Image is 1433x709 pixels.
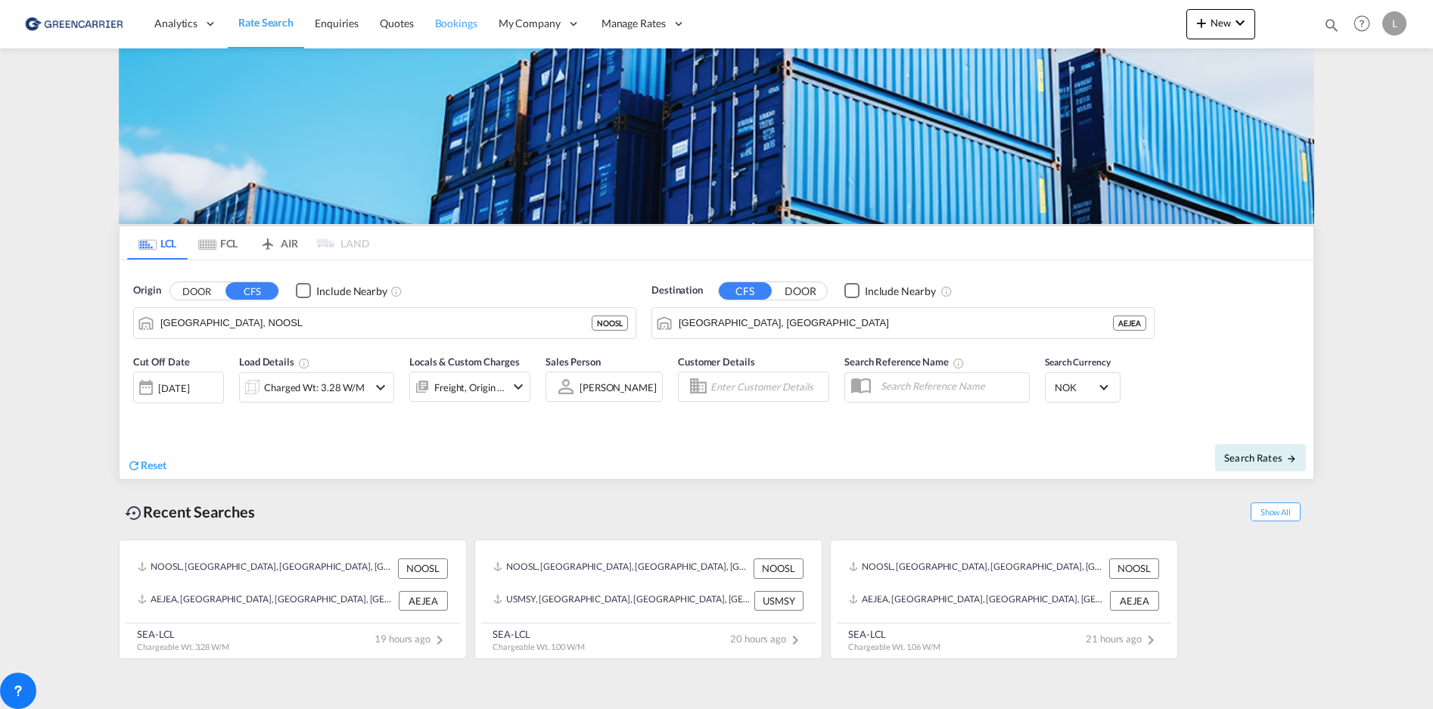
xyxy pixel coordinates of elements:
[434,377,505,398] div: Freight Origin Destination
[398,558,448,578] div: NOOSL
[380,17,413,30] span: Quotes
[119,48,1314,224] img: GreenCarrierFCL_LCL.png
[651,283,703,298] span: Destination
[1215,444,1306,471] button: Search Ratesicon-arrow-right
[754,591,804,611] div: USMSY
[1231,14,1249,32] md-icon: icon-chevron-down
[154,16,197,31] span: Analytics
[1055,381,1097,394] span: NOK
[133,356,190,368] span: Cut Off Date
[830,540,1178,659] recent-search-card: NOOSL, [GEOGRAPHIC_DATA], [GEOGRAPHIC_DATA], [GEOGRAPHIC_DATA], [GEOGRAPHIC_DATA] NOOSLAEJEA, [GE...
[170,282,223,300] button: DOOR
[719,282,772,300] button: CFS
[188,226,248,260] md-tab-item: FCL
[786,631,804,649] md-icon: icon-chevron-right
[848,642,940,651] span: Chargeable Wt. 1.06 W/M
[120,260,1313,479] div: Origin DOOR CFS Checkbox No InkUnchecked: Ignores neighbouring ports when fetching rates.Checked ...
[1045,356,1111,368] span: Search Currency
[23,7,125,41] img: e39c37208afe11efa9cb1d7a6ea7d6f5.png
[125,504,143,522] md-icon: icon-backup-restore
[225,282,278,300] button: CFS
[119,495,261,529] div: Recent Searches
[546,356,601,368] span: Sales Person
[1109,558,1159,578] div: NOOSL
[259,235,277,246] md-icon: icon-airplane
[493,591,751,611] div: USMSY, New Orleans, LA, United States, North America, Americas
[1053,376,1112,398] md-select: Select Currency: kr NOKNorway Krone
[137,627,229,641] div: SEA-LCL
[652,308,1154,338] md-input-container: Jebel Ali, AEJEA
[1349,11,1382,38] div: Help
[940,285,953,297] md-icon: Unchecked: Ignores neighbouring ports when fetching rates.Checked : Includes neighbouring ports w...
[133,402,145,422] md-datepicker: Select
[844,283,936,299] md-checkbox: Checkbox No Ink
[1086,633,1160,645] span: 21 hours ago
[239,356,310,368] span: Load Details
[248,226,309,260] md-tab-item: AIR
[158,381,189,395] div: [DATE]
[127,226,188,260] md-tab-item: LCL
[1113,316,1146,331] div: AEJEA
[953,357,965,369] md-icon: Your search will be saved by the below given name
[849,558,1105,578] div: NOOSL, Oslo, Norway, Northern Europe, Europe
[127,226,369,260] md-pagination-wrapper: Use the left and right arrow keys to navigate between tabs
[409,372,530,402] div: Freight Origin Destinationicon-chevron-down
[580,381,657,393] div: [PERSON_NAME]
[601,16,666,31] span: Manage Rates
[493,627,585,641] div: SEA-LCL
[844,356,965,368] span: Search Reference Name
[730,633,804,645] span: 20 hours ago
[127,458,166,474] div: icon-refreshReset
[1349,11,1375,36] span: Help
[1224,452,1297,464] span: Search Rates
[592,316,628,331] div: NOOSL
[493,642,585,651] span: Chargeable Wt. 1.00 W/M
[1142,631,1160,649] md-icon: icon-chevron-right
[1110,591,1159,611] div: AEJEA
[133,283,160,298] span: Origin
[409,356,520,368] span: Locals & Custom Charges
[264,377,365,398] div: Charged Wt: 3.28 W/M
[865,284,936,299] div: Include Nearby
[134,308,636,338] md-input-container: Oslo, NOOSL
[578,376,658,398] md-select: Sales Person: Lars Koren
[160,312,592,334] input: Search by Port
[435,17,477,30] span: Bookings
[138,591,395,611] div: AEJEA, Jebel Ali, United Arab Emirates, Middle East, Middle East
[296,283,387,299] md-checkbox: Checkbox No Ink
[119,540,467,659] recent-search-card: NOOSL, [GEOGRAPHIC_DATA], [GEOGRAPHIC_DATA], [GEOGRAPHIC_DATA], [GEOGRAPHIC_DATA] NOOSLAEJEA, [GE...
[1382,11,1407,36] div: L
[371,378,390,396] md-icon: icon-chevron-down
[774,282,827,300] button: DOOR
[238,16,294,29] span: Rate Search
[1323,17,1340,33] md-icon: icon-magnify
[133,372,224,403] div: [DATE]
[1192,14,1211,32] md-icon: icon-plus 400-fg
[679,312,1113,334] input: Search by Port
[316,284,387,299] div: Include Nearby
[509,378,527,396] md-icon: icon-chevron-down
[710,375,824,398] input: Enter Customer Details
[137,642,229,651] span: Chargeable Wt. 3.28 W/M
[399,591,448,611] div: AEJEA
[754,558,804,578] div: NOOSL
[499,16,561,31] span: My Company
[873,375,1029,397] input: Search Reference Name
[1251,502,1301,521] span: Show All
[141,459,166,471] span: Reset
[239,372,394,403] div: Charged Wt: 3.28 W/Micon-chevron-down
[493,558,750,578] div: NOOSL, Oslo, Norway, Northern Europe, Europe
[474,540,822,659] recent-search-card: NOOSL, [GEOGRAPHIC_DATA], [GEOGRAPHIC_DATA], [GEOGRAPHIC_DATA], [GEOGRAPHIC_DATA] NOOSLUSMSY, [GE...
[138,558,394,578] div: NOOSL, Oslo, Norway, Northern Europe, Europe
[1323,17,1340,39] div: icon-magnify
[127,459,141,472] md-icon: icon-refresh
[298,357,310,369] md-icon: Chargeable Weight
[390,285,403,297] md-icon: Unchecked: Ignores neighbouring ports when fetching rates.Checked : Includes neighbouring ports w...
[1186,9,1255,39] button: icon-plus 400-fgNewicon-chevron-down
[1192,17,1249,29] span: New
[848,627,940,641] div: SEA-LCL
[678,356,754,368] span: Customer Details
[315,17,359,30] span: Enquiries
[849,591,1106,611] div: AEJEA, Jebel Ali, United Arab Emirates, Middle East, Middle East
